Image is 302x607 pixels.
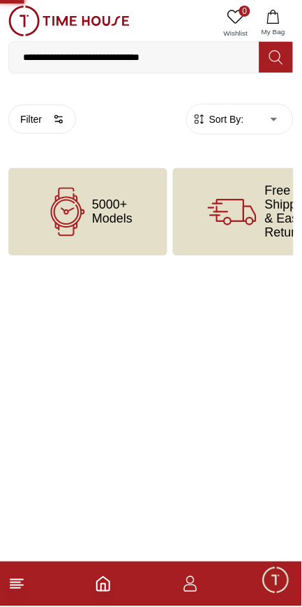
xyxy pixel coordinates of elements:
[218,28,253,38] span: Wishlist
[206,112,244,126] span: Sort By:
[192,112,244,126] button: Sort By:
[218,6,253,41] a: 0Wishlist
[92,198,133,226] span: 5000+ Models
[8,105,76,134] button: Filter
[95,576,112,593] a: Home
[239,6,250,17] span: 0
[256,27,291,37] span: My Bag
[253,6,294,41] button: My Bag
[8,6,130,36] img: ...
[261,566,292,597] div: Chat Widget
